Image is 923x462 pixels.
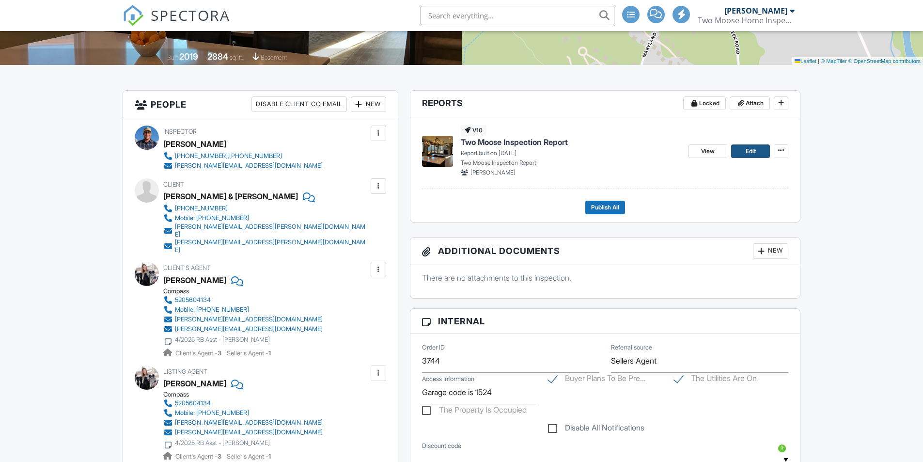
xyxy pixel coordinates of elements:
div: [PERSON_NAME][EMAIL_ADDRESS][DOMAIN_NAME] [175,325,323,333]
span: Built [167,54,178,61]
a: [PERSON_NAME][EMAIL_ADDRESS][DOMAIN_NAME] [163,324,323,334]
span: Listing Agent [163,368,207,375]
label: Disable All Notifications [548,423,644,435]
input: Access Information [422,381,536,404]
a: [PHONE_NUMBER] [163,204,368,213]
div: 4/2025 RB Asst - [PERSON_NAME] [175,439,270,447]
div: [PERSON_NAME][EMAIL_ADDRESS][DOMAIN_NAME] [175,429,323,436]
label: Order ID [422,343,445,352]
a: Mobile: [PHONE_NUMBER] [163,408,323,418]
a: [PERSON_NAME][EMAIL_ADDRESS][PERSON_NAME][DOMAIN_NAME] [163,223,368,239]
a: [PERSON_NAME] [163,376,226,391]
div: [PERSON_NAME] [163,137,226,151]
div: New [351,96,386,112]
div: [PHONE_NUMBER],[PHONE_NUMBER] [175,152,282,160]
span: Client's Agent - [175,453,223,460]
a: Mobile: [PHONE_NUMBER] [163,213,368,223]
span: Inspector [163,128,197,135]
div: [PERSON_NAME][EMAIL_ADDRESS][DOMAIN_NAME] [175,316,323,323]
strong: 1 [268,350,271,357]
a: © MapTiler [821,58,847,64]
label: Buyer Plans To Be Present During Inspection [548,374,646,386]
div: [PERSON_NAME] & [PERSON_NAME] [163,189,298,204]
strong: 3 [218,453,221,460]
div: 5205604134 [175,399,211,407]
span: Basement [261,54,287,61]
label: Access Information [422,375,474,383]
span: Client [163,181,184,188]
div: Mobile: [PHONE_NUMBER] [175,306,249,314]
img: The Best Home Inspection Software - Spectora [123,5,144,26]
span: Client's Agent - [175,350,223,357]
span: Seller's Agent - [227,350,271,357]
strong: 1 [268,453,271,460]
a: Leaflet [795,58,816,64]
div: Compass [163,391,330,398]
a: © OpenStreetMap contributors [848,58,921,64]
div: Mobile: [PHONE_NUMBER] [175,214,249,222]
input: Search everything... [421,6,614,25]
a: [PERSON_NAME] [163,273,226,287]
a: Mobile: [PHONE_NUMBER] [163,305,323,315]
div: [PERSON_NAME][EMAIL_ADDRESS][DOMAIN_NAME] [175,162,323,170]
span: SPECTORA [151,5,230,25]
p: There are no attachments to this inspection. [422,272,789,283]
h3: Additional Documents [410,238,800,265]
label: Discount code [422,442,461,450]
span: | [818,58,819,64]
a: [PERSON_NAME][EMAIL_ADDRESS][DOMAIN_NAME] [163,428,323,437]
label: Referral source [611,343,652,352]
a: 5205604134 [163,398,323,408]
div: 2884 [207,51,228,62]
strong: 3 [218,350,221,357]
div: Compass [163,287,330,295]
div: Mobile: [PHONE_NUMBER] [175,409,249,417]
div: [PHONE_NUMBER] [175,205,228,212]
div: New [753,243,788,259]
div: [PERSON_NAME][EMAIL_ADDRESS][DOMAIN_NAME] [175,419,323,427]
div: 5205604134 [175,296,211,304]
h3: Internal [410,309,800,334]
div: [PERSON_NAME] [724,6,787,16]
h3: People [123,91,398,118]
div: 2019 [179,51,198,62]
div: 4/2025 RB Asst - [PERSON_NAME] [175,336,270,344]
a: [PERSON_NAME][EMAIL_ADDRESS][DOMAIN_NAME] [163,418,323,428]
a: [PHONE_NUMBER],[PHONE_NUMBER] [163,151,323,161]
div: [PERSON_NAME][EMAIL_ADDRESS][PERSON_NAME][DOMAIN_NAME] [175,239,368,254]
a: SPECTORA [123,13,230,33]
span: Seller's Agent - [227,453,271,460]
label: The Property Is Occupied [422,405,527,417]
div: Disable Client CC Email [251,96,347,112]
div: Two Moose Home Inspections [698,16,795,25]
a: 5205604134 [163,295,323,305]
div: [PERSON_NAME][EMAIL_ADDRESS][PERSON_NAME][DOMAIN_NAME] [175,223,368,239]
span: Client's Agent [163,264,211,271]
a: [PERSON_NAME][EMAIL_ADDRESS][DOMAIN_NAME] [163,161,323,171]
a: [PERSON_NAME][EMAIL_ADDRESS][DOMAIN_NAME] [163,315,323,324]
label: The Utilities Are On [674,374,757,386]
a: [PERSON_NAME][EMAIL_ADDRESS][PERSON_NAME][DOMAIN_NAME] [163,239,368,254]
span: sq. ft. [230,54,243,61]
